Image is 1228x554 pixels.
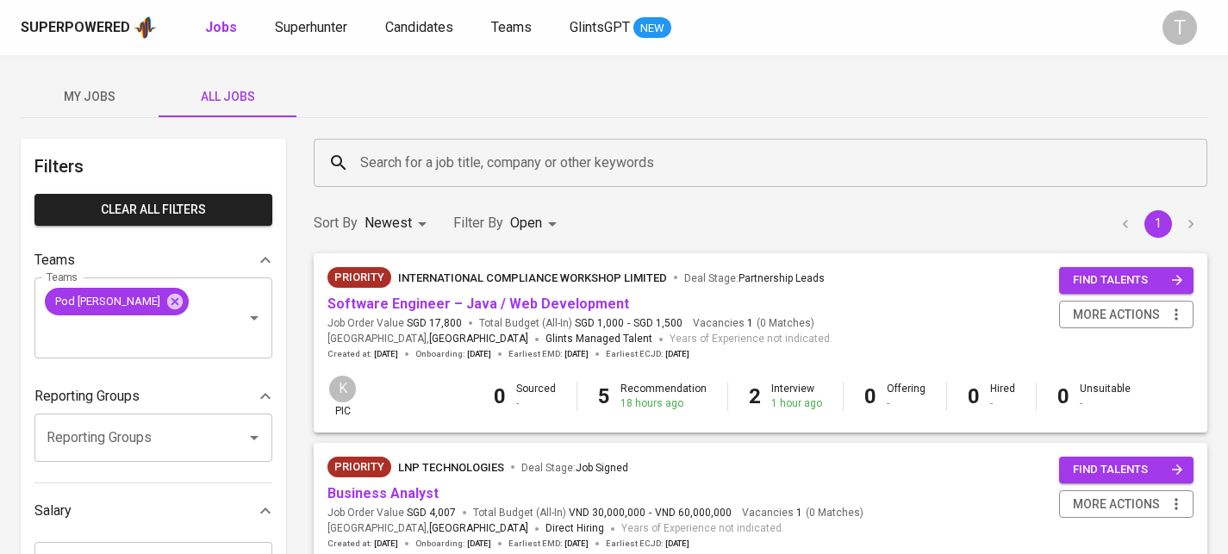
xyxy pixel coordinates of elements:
span: Earliest ECJD : [606,538,689,550]
b: 0 [1057,384,1069,408]
div: Salary [34,494,272,528]
div: Recommendation [620,382,707,411]
span: Vacancies ( 0 Matches ) [693,316,814,331]
span: [DATE] [665,348,689,360]
button: Open [242,426,266,450]
span: SGD 1,500 [633,316,683,331]
span: Deal Stage : [684,272,825,284]
button: Clear All filters [34,194,272,226]
span: find talents [1073,271,1183,290]
span: [GEOGRAPHIC_DATA] , [327,331,528,348]
span: Earliest EMD : [508,348,589,360]
div: - [516,396,556,411]
b: 0 [864,384,876,408]
h6: Filters [34,153,272,180]
span: [DATE] [374,538,398,550]
span: All Jobs [169,86,286,108]
div: Reporting Groups [34,379,272,414]
button: find talents [1059,267,1194,294]
a: Superpoweredapp logo [21,15,157,40]
span: 1 [745,316,753,331]
span: Partnership Leads [739,272,825,284]
span: [DATE] [374,348,398,360]
button: more actions [1059,301,1194,329]
span: 1 [794,506,802,520]
span: SGD 17,800 [407,316,462,331]
span: [DATE] [665,538,689,550]
p: Teams [34,250,75,271]
span: Years of Experience not indicated. [670,331,832,348]
a: Software Engineer – Java / Web Development [327,296,629,312]
p: Newest [365,213,412,233]
span: find talents [1073,460,1183,480]
b: 0 [968,384,980,408]
span: Onboarding : [415,348,491,360]
p: Filter By [453,213,503,233]
div: Newest [365,208,433,240]
b: 0 [494,384,506,408]
span: GlintsGPT [570,19,630,35]
span: Priority [327,458,391,476]
span: Job Order Value [327,506,456,520]
span: [GEOGRAPHIC_DATA] [429,331,528,348]
span: Total Budget (All-In) [479,316,683,331]
span: Open [510,215,542,231]
b: 2 [749,384,761,408]
span: Deal Stage : [521,462,628,474]
div: Offering [887,382,926,411]
span: Teams [491,19,532,35]
span: Total Budget (All-In) [473,506,732,520]
span: [DATE] [564,348,589,360]
span: [GEOGRAPHIC_DATA] [429,520,528,538]
div: Superpowered [21,18,130,38]
img: app logo [134,15,157,40]
span: Job Signed [576,462,628,474]
span: Priority [327,269,391,286]
span: [DATE] [467,348,491,360]
span: Direct Hiring [545,522,604,534]
div: Teams [34,243,272,277]
button: find talents [1059,457,1194,483]
p: Sort By [314,213,358,233]
span: LNP Technologies [398,461,504,474]
span: - [649,506,651,520]
div: K [327,374,358,404]
div: Open [510,208,563,240]
span: Glints Managed Talent [545,333,652,345]
span: Onboarding : [415,538,491,550]
a: GlintsGPT NEW [570,17,671,39]
b: Jobs [205,19,237,35]
span: SGD 1,000 [575,316,624,331]
span: Superhunter [275,19,347,35]
a: Superhunter [275,17,351,39]
div: Unsuitable [1080,382,1131,411]
span: Years of Experience not indicated. [621,520,784,538]
div: Pod [PERSON_NAME] [45,288,189,315]
span: [DATE] [564,538,589,550]
nav: pagination navigation [1109,210,1207,238]
span: NEW [633,20,671,37]
div: - [1080,396,1131,411]
p: Reporting Groups [34,386,140,407]
span: VND 30,000,000 [569,506,645,520]
span: My Jobs [31,86,148,108]
span: Vacancies ( 0 Matches ) [742,506,863,520]
span: Created at : [327,348,398,360]
div: Sourced [516,382,556,411]
span: [GEOGRAPHIC_DATA] , [327,520,528,538]
div: - [990,396,1015,411]
div: Interview [771,382,822,411]
div: pic [327,374,358,419]
span: Earliest EMD : [508,538,589,550]
div: 1 hour ago [771,396,822,411]
span: Job Order Value [327,316,462,331]
span: Candidates [385,19,453,35]
span: SGD 4,007 [407,506,456,520]
a: Business Analyst [327,485,439,501]
div: New Job received from Demand Team [327,267,391,288]
div: 18 hours ago [620,396,707,411]
span: [DATE] [467,538,491,550]
span: Pod [PERSON_NAME] [45,293,171,309]
div: - [887,396,926,411]
span: more actions [1073,494,1160,515]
